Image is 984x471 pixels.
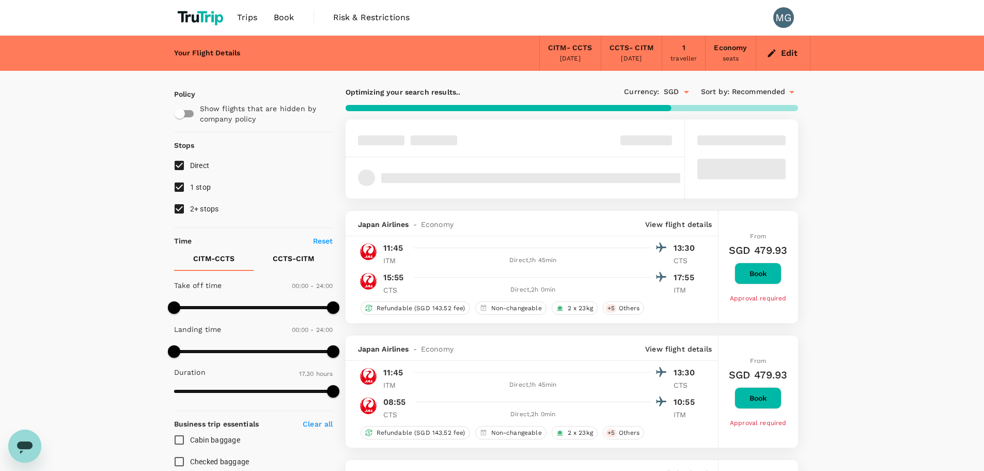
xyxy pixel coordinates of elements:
span: Others [615,429,644,437]
p: ITM [674,285,699,295]
div: [DATE] [560,54,581,64]
span: 17.30 hours [299,370,333,377]
span: Checked baggage [190,458,249,466]
div: traveller [670,54,697,64]
iframe: Button to launch messaging window [8,430,41,463]
span: - [409,344,421,354]
span: Non-changeable [487,429,546,437]
span: + 5 [605,304,617,313]
p: ITM [383,380,409,390]
div: Your Flight Details [174,48,241,59]
p: CTS [674,380,699,390]
p: ITM [674,409,699,420]
p: Duration [174,367,206,377]
p: 08:55 [383,396,406,408]
p: CITM - CCTS [193,253,235,264]
span: + 5 [605,429,617,437]
span: Economy [421,219,454,230]
div: Direct , 1h 45min [415,255,651,266]
span: 00:00 - 24:00 [292,326,333,333]
div: CCTS - CITM [610,42,654,54]
p: Landing time [174,324,222,335]
div: Economy [714,42,747,54]
span: Approval required [730,295,787,302]
p: 10:55 [674,396,699,408]
img: JL [358,396,379,416]
span: Recommended [732,86,786,98]
p: View flight details [645,344,712,354]
span: Direct [190,161,210,170]
div: 2 x 23kg [552,426,598,439]
p: 15:55 [383,271,404,284]
span: Japan Airlines [358,219,409,230]
p: CTS [383,285,409,295]
div: Refundable (SGD 143.52 fee) [361,301,470,315]
div: Non-changeable [475,426,546,439]
span: Risk & Restrictions [333,11,410,24]
span: 00:00 - 24:00 [292,282,333,290]
div: Non-changeable [475,301,546,315]
h6: SGD 479.93 [729,242,788,259]
div: CITM - CCTS [548,42,592,54]
p: 11:45 [383,242,403,254]
span: Refundable (SGD 143.52 fee) [372,304,470,313]
span: 2 x 23kg [564,429,597,437]
span: From [750,233,766,240]
div: Refundable (SGD 143.52 fee) [361,426,470,439]
p: Reset [313,236,333,246]
img: TruTrip logo [174,6,229,29]
h6: SGD 479.93 [729,367,788,383]
span: Approval required [730,419,787,427]
p: 17:55 [674,271,699,284]
p: 11:45 [383,367,403,379]
button: Edit [764,45,802,62]
div: Direct , 2h 0min [415,409,651,420]
div: +5Others [603,301,644,315]
p: CTS [674,255,699,266]
div: 2 x 23kg [552,301,598,315]
img: JL [358,271,379,292]
button: Open [679,85,694,99]
span: 1 stop [190,183,211,191]
button: Book [735,263,782,284]
p: Time [174,236,192,246]
span: 2+ stops [190,205,219,213]
span: Sort by : [701,86,729,98]
p: CCTS - CITM [273,253,314,264]
p: ITM [383,255,409,266]
strong: Business trip essentials [174,420,259,428]
p: Show flights that are hidden by company policy [200,103,326,124]
div: Direct , 1h 45min [415,380,651,390]
p: Take off time [174,280,222,291]
div: +5Others [603,426,644,439]
p: Clear all [303,419,333,429]
img: JL [358,366,379,387]
span: From [750,357,766,364]
button: Book [735,387,782,409]
div: seats [723,54,739,64]
p: View flight details [645,219,712,230]
div: MG [773,7,794,28]
img: JL [358,241,379,262]
span: Cabin baggage [190,436,240,444]
span: - [409,219,421,230]
span: Non-changeable [487,304,546,313]
span: 2 x 23kg [564,304,597,313]
div: 1 [682,42,685,54]
span: Japan Airlines [358,344,409,354]
span: Book [274,11,294,24]
p: 13:30 [674,367,699,379]
span: Trips [237,11,257,24]
div: Direct , 2h 0min [415,285,651,295]
span: Currency : [624,86,659,98]
span: Refundable (SGD 143.52 fee) [372,429,470,437]
strong: Stops [174,141,195,149]
span: Others [615,304,644,313]
span: Economy [421,344,454,354]
div: [DATE] [621,54,642,64]
p: Optimizing your search results.. [346,87,572,97]
p: Policy [174,89,183,99]
p: CTS [383,409,409,420]
p: 13:30 [674,242,699,254]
